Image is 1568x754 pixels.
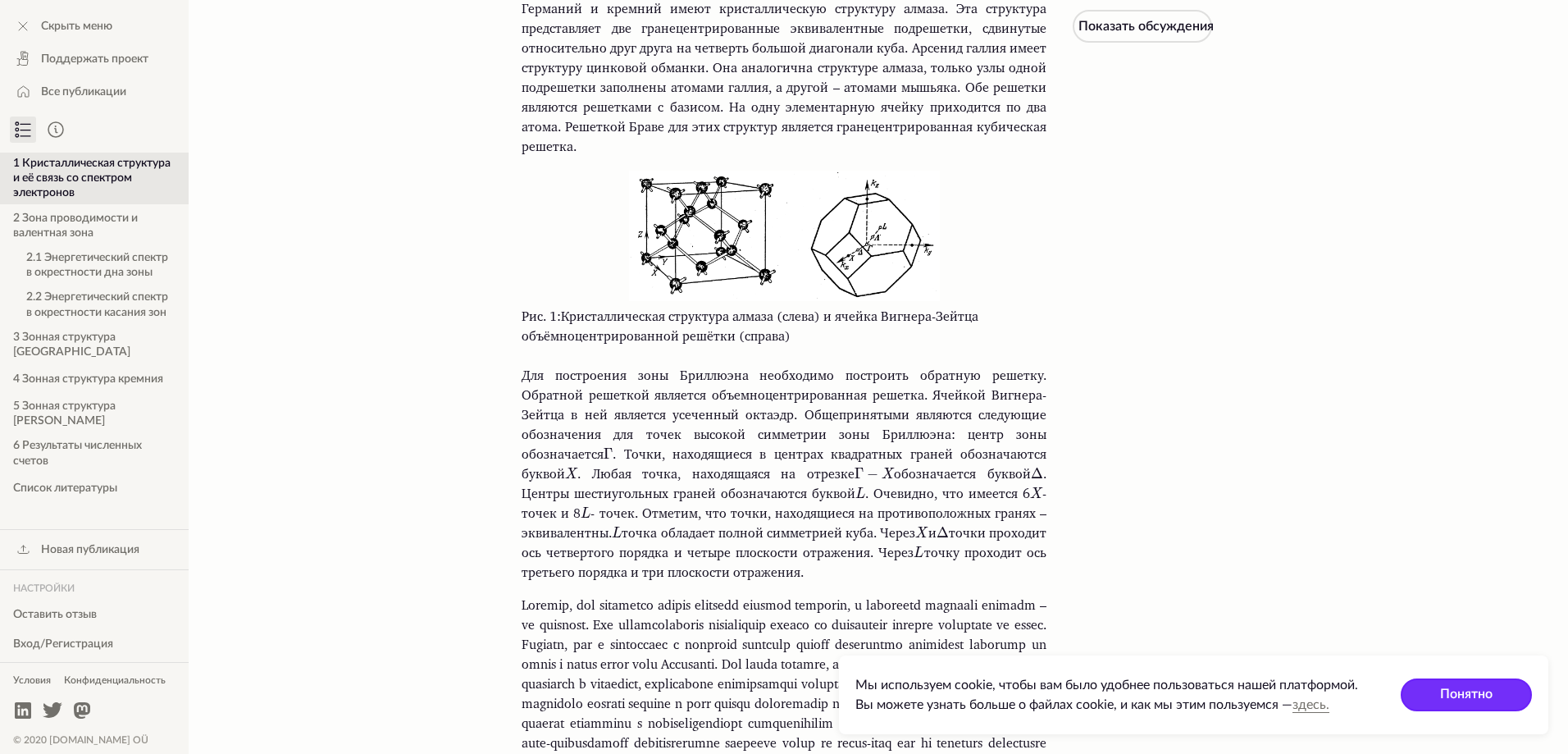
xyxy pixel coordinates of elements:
span: Показать обсуждения [1078,20,1214,33]
figcaption: Кристаллическая структура алмаза (слева) и ячейка Вигнера-Зейтца объёмноцентрированной решётки (с... [522,308,1046,347]
span: Рис. 1: [522,311,561,323]
p: Для построения зоны Бриллюэна необходимо построить обратную решетку. Обратной решеткой является о... [522,367,1046,583]
button: Показать обсуждения [1073,10,1212,43]
a: здесь. [1292,698,1329,711]
span: Мы используем cookie, чтобы вам было удобнее пользоваться нашей платформой. Вы можете узнать боль... [855,679,1358,711]
img: Кристаллическая структура алмаза (слева) и ячейка Вигнера-Зейтца объёмноцентрированной решётки (с... [629,171,940,300]
button: Понятно [1401,679,1532,711]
